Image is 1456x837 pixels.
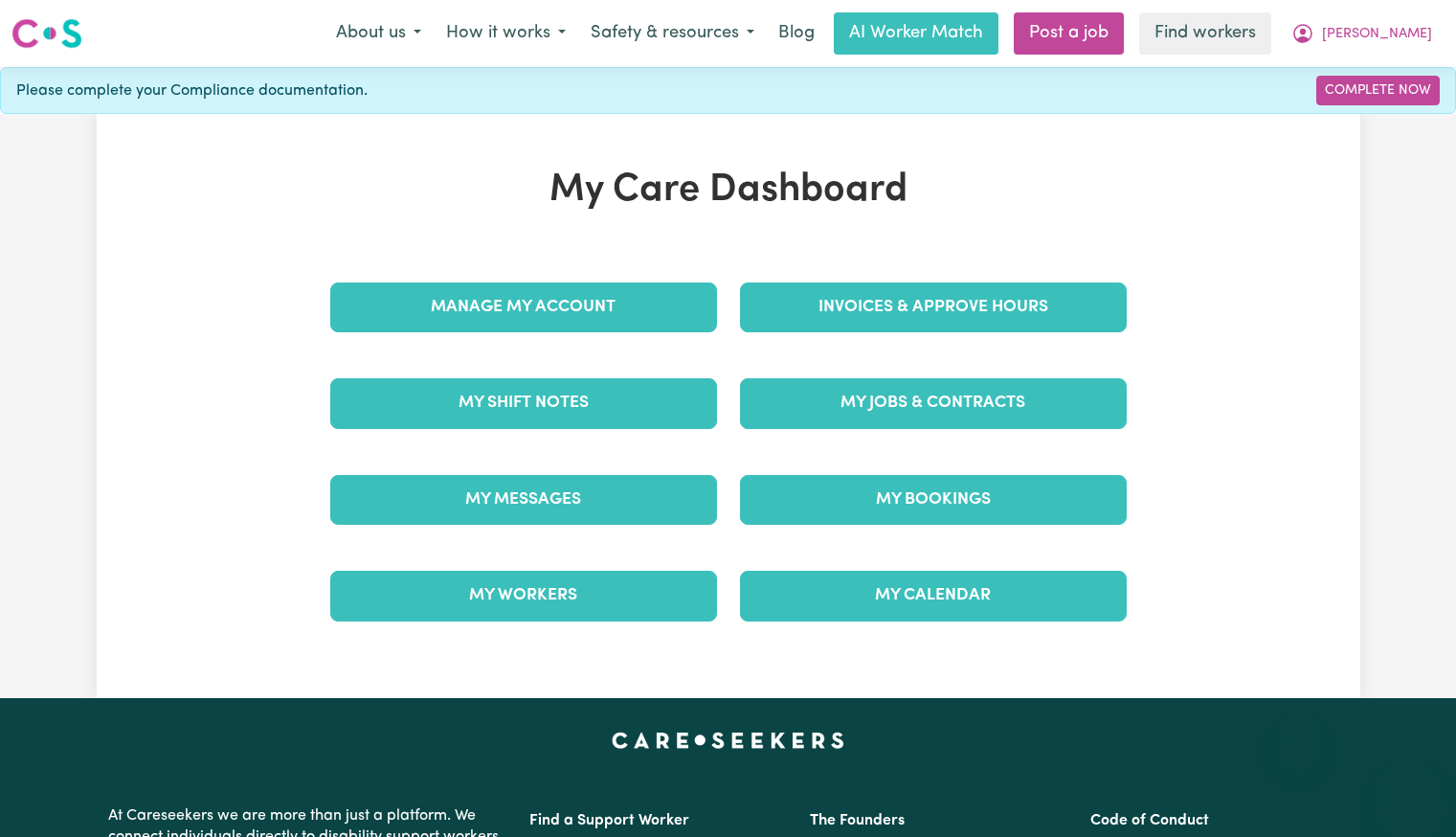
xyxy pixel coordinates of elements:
[330,475,717,525] a: My Messages
[834,12,998,55] a: AI Worker Match
[11,16,82,51] img: Careseekers logo
[1279,13,1445,54] button: My Account
[529,813,689,828] a: Find a Support Worker
[740,378,1127,428] a: My Jobs & Contracts
[740,475,1127,525] a: My Bookings
[578,13,767,54] button: Safety & resources
[1316,76,1440,105] a: Complete Now
[1014,12,1124,55] a: Post a job
[1280,714,1318,753] iframe: Close message
[767,12,826,55] a: Blog
[330,571,717,621] a: My Workers
[319,168,1138,214] h1: My Care Dashboard
[330,378,717,428] a: My Shift Notes
[740,571,1127,621] a: My Calendar
[1139,12,1271,55] a: Find workers
[810,813,905,828] a: The Founders
[324,13,434,54] button: About us
[11,11,82,56] a: Careseekers logo
[1090,813,1209,828] a: Code of Conduct
[434,13,578,54] button: How it works
[740,283,1127,332] a: Invoices & Approve Hours
[16,79,368,102] span: Please complete your Compliance documentation.
[1322,24,1432,45] span: [PERSON_NAME]
[330,283,717,332] a: Manage My Account
[612,733,844,748] a: Careseekers home page
[1379,760,1441,822] iframe: Button to launch messaging window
